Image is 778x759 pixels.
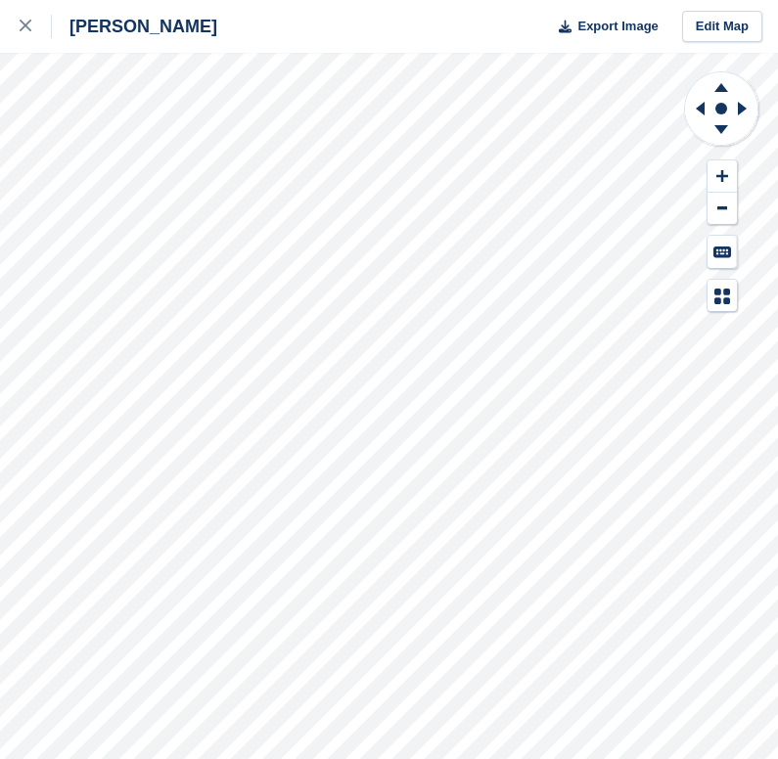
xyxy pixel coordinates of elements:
[708,236,737,268] button: Keyboard Shortcuts
[52,15,217,38] div: [PERSON_NAME]
[682,11,762,43] a: Edit Map
[708,280,737,312] button: Map Legend
[547,11,659,43] button: Export Image
[577,17,658,36] span: Export Image
[708,160,737,193] button: Zoom In
[708,193,737,225] button: Zoom Out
